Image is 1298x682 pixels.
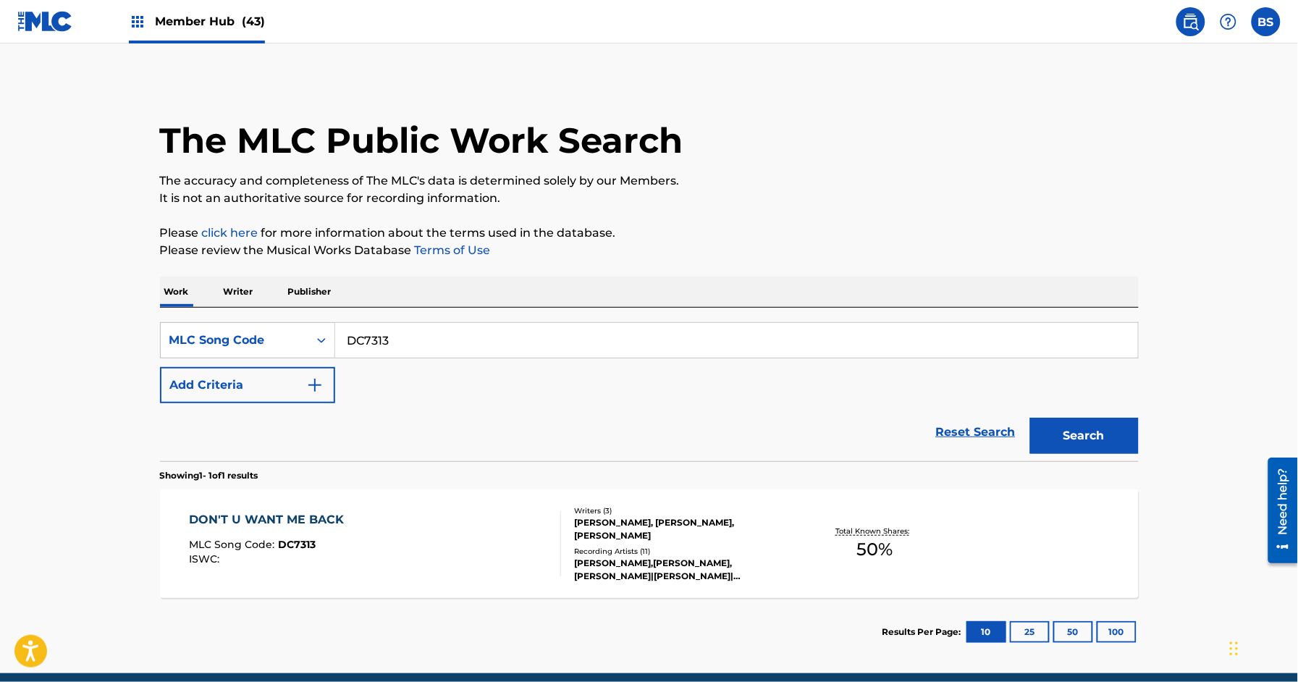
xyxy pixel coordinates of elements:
button: 50 [1053,621,1093,643]
iframe: Resource Center [1257,452,1298,568]
p: The accuracy and completeness of The MLC's data is determined solely by our Members. [160,172,1139,190]
button: 10 [966,621,1006,643]
div: DON'T U WANT ME BACK [189,511,351,529]
a: Terms of Use [412,243,491,257]
iframe: Chat Widget [1226,612,1298,682]
div: Recording Artists ( 11 ) [575,546,793,557]
span: DC7313 [278,538,316,551]
img: 9d2ae6d4665cec9f34b9.svg [306,376,324,394]
p: Publisher [284,277,336,307]
div: Writers ( 3 ) [575,505,793,516]
span: (43) [242,14,265,28]
div: User Menu [1252,7,1281,36]
p: Work [160,277,193,307]
a: click here [202,226,258,240]
p: Writer [219,277,258,307]
span: Member Hub [155,13,265,30]
p: Please review the Musical Works Database [160,242,1139,259]
a: Public Search [1176,7,1205,36]
img: search [1182,13,1200,30]
button: Search [1030,418,1139,454]
h1: The MLC Public Work Search [160,119,683,162]
span: MLC Song Code : [189,538,278,551]
p: Please for more information about the terms used in the database. [160,224,1139,242]
img: MLC Logo [17,11,73,32]
img: help [1220,13,1237,30]
div: [PERSON_NAME],[PERSON_NAME], [PERSON_NAME]|[PERSON_NAME]|[PERSON_NAME], [PERSON_NAME], [PERSON_NA... [575,557,793,583]
div: MLC Song Code [169,332,300,349]
img: Top Rightsholders [129,13,146,30]
p: Results Per Page: [882,626,965,639]
p: Total Known Shares: [836,526,914,536]
div: Help [1214,7,1243,36]
button: Add Criteria [160,367,335,403]
span: ISWC : [189,552,223,565]
button: 25 [1010,621,1050,643]
a: Reset Search [929,416,1023,448]
p: It is not an authoritative source for recording information. [160,190,1139,207]
a: DON'T U WANT ME BACKMLC Song Code:DC7313ISWC:Writers (3)[PERSON_NAME], [PERSON_NAME], [PERSON_NAM... [160,489,1139,598]
form: Search Form [160,322,1139,461]
p: Showing 1 - 1 of 1 results [160,469,258,482]
span: 50 % [856,536,893,563]
div: Drag [1230,627,1239,670]
div: [PERSON_NAME], [PERSON_NAME], [PERSON_NAME] [575,516,793,542]
button: 100 [1097,621,1137,643]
